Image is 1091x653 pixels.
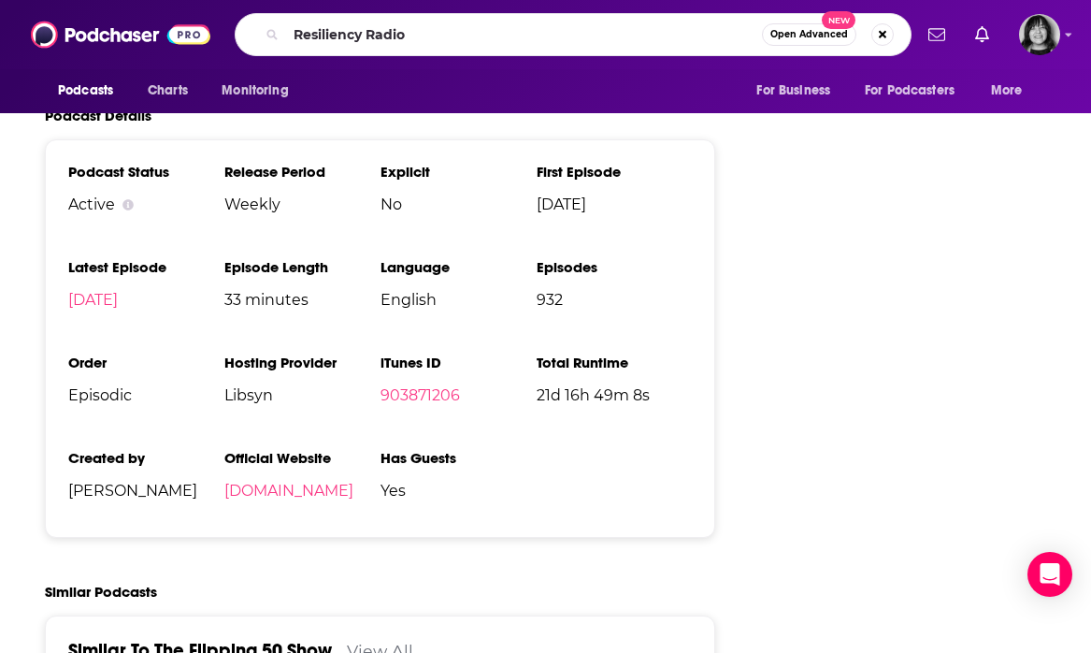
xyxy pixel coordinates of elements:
input: Search podcasts, credits, & more... [286,20,762,50]
h3: Episodes [537,258,693,276]
span: More [991,78,1023,104]
span: 21d 16h 49m 8s [537,386,693,404]
span: 33 minutes [224,291,380,309]
h3: Order [68,354,224,371]
h3: Latest Episode [68,258,224,276]
span: [PERSON_NAME] [68,482,224,500]
span: Episodic [68,386,224,404]
h3: Language [380,258,537,276]
span: New [822,11,855,29]
div: Open Intercom Messenger [1027,552,1072,597]
button: open menu [978,73,1046,109]
h2: Podcast Details [45,107,151,124]
h3: Official Website [224,449,380,467]
span: Open Advanced [770,30,848,39]
h3: Created by [68,449,224,467]
span: 932 [537,291,693,309]
a: Show notifications dropdown [921,19,953,51]
a: 903871206 [380,386,460,404]
button: Open AdvancedNew [762,23,856,46]
h3: Hosting Provider [224,354,380,371]
button: open menu [743,73,854,109]
span: Libsyn [224,386,380,404]
button: open menu [853,73,982,109]
a: Show notifications dropdown [968,19,997,51]
button: open menu [208,73,312,109]
h3: Episode Length [224,258,380,276]
span: For Podcasters [865,78,955,104]
span: Monitoring [222,78,288,104]
h2: Similar Podcasts [45,583,157,601]
a: [DATE] [68,291,118,309]
div: Search podcasts, credits, & more... [235,13,912,56]
span: Logged in as parkdalepublicity1 [1019,14,1060,55]
h3: Explicit [380,163,537,181]
h3: Has Guests [380,449,537,467]
h3: iTunes ID [380,354,537,371]
span: [DATE] [537,196,693,213]
span: No [380,196,537,213]
span: For Business [756,78,830,104]
span: Weekly [224,196,380,213]
span: Podcasts [58,78,113,104]
button: open menu [45,73,137,109]
div: Active [68,196,224,213]
span: English [380,291,537,309]
span: Yes [380,482,537,500]
img: User Profile [1019,14,1060,55]
img: Podchaser - Follow, Share and Rate Podcasts [31,17,210,52]
h3: First Episode [537,163,693,181]
span: Charts [148,78,188,104]
h3: Total Runtime [537,354,693,371]
a: [DOMAIN_NAME] [224,482,353,500]
a: Charts [136,73,199,109]
h3: Release Period [224,163,380,181]
button: Show profile menu [1019,14,1060,55]
h3: Podcast Status [68,163,224,181]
